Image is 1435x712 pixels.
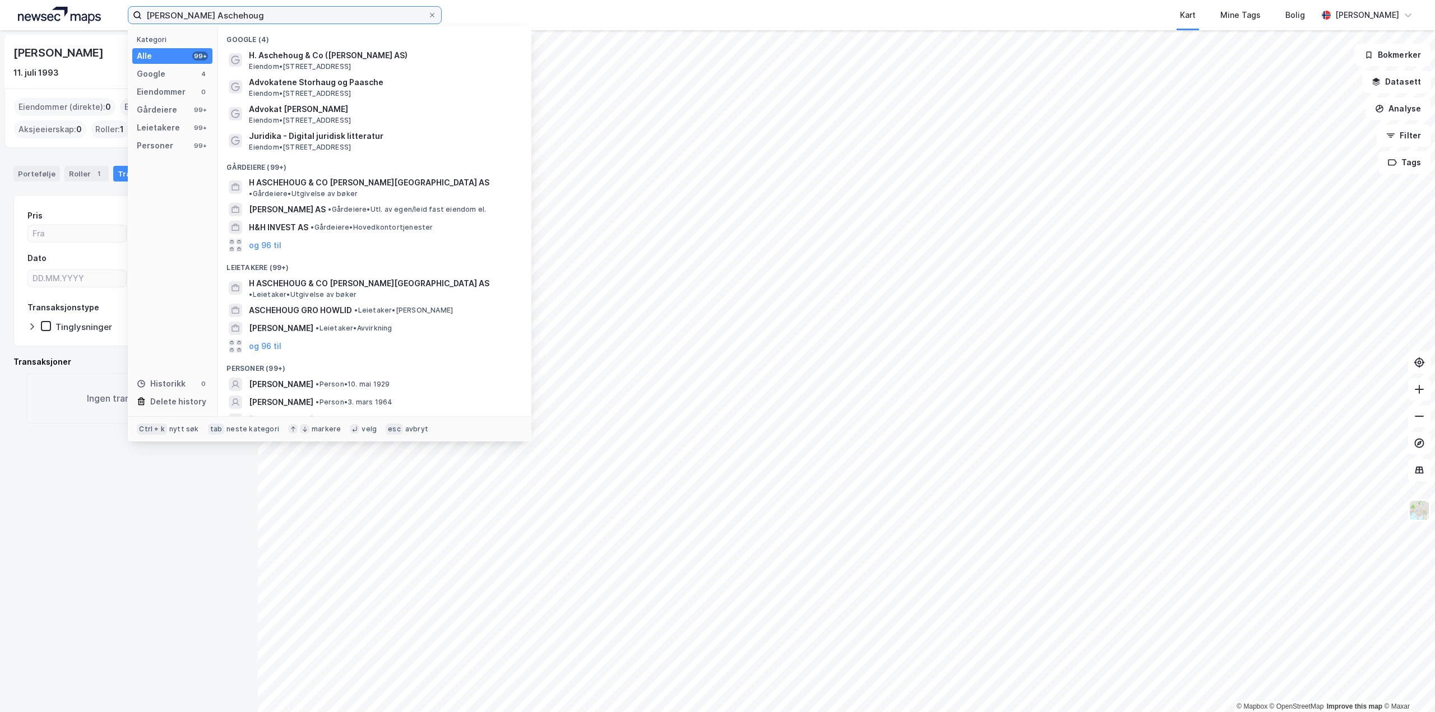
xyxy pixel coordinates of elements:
div: 99+ [192,141,208,150]
span: 0 [76,123,82,136]
div: Eiendommer (direkte) : [14,98,115,116]
div: Roller : [91,120,128,138]
div: avbryt [405,425,428,434]
span: [PERSON_NAME] [249,413,313,427]
div: nytt søk [169,425,199,434]
a: OpenStreetMap [1270,702,1324,710]
span: H ASCHEHOUG & CO [PERSON_NAME][GEOGRAPHIC_DATA] AS [249,277,489,290]
a: Improve this map [1327,702,1382,710]
div: neste kategori [226,425,279,434]
div: Gårdeiere [137,103,177,117]
div: Ingen transaksjoner [27,373,231,424]
div: Kart [1180,8,1196,22]
div: 0 [199,87,208,96]
span: • [249,189,252,198]
span: H. Aschehoug & Co ([PERSON_NAME] AS) [249,49,518,62]
span: Advokat [PERSON_NAME] [249,103,518,116]
span: [PERSON_NAME] [249,322,313,335]
span: Person • 3. mars 1964 [316,398,392,407]
div: velg [362,425,377,434]
div: Delete history [150,395,206,408]
div: Leietakere [137,121,180,134]
span: Leietaker • [PERSON_NAME] [354,306,453,315]
span: Leietaker • Avvirkning [316,324,392,333]
button: Datasett [1362,71,1431,93]
span: Advokatene Storhaug og Paasche [249,76,518,89]
span: • [316,398,319,406]
span: • [316,380,319,388]
span: Eiendom • [STREET_ADDRESS] [249,116,351,125]
span: 1 [120,123,124,136]
div: 11. juli 1993 [13,66,59,80]
span: • [311,223,314,231]
div: 1 [93,168,104,179]
span: Gårdeiere • Utl. av egen/leid fast eiendom el. [328,205,486,214]
div: Alle [137,49,152,63]
div: Kategori [137,35,212,44]
span: Eiendom • [STREET_ADDRESS] [249,62,351,71]
div: Bolig [1285,8,1305,22]
span: • [354,306,358,314]
span: [PERSON_NAME] AS [249,203,326,216]
input: Fra [28,225,126,242]
span: • [249,290,252,299]
span: H ASCHEHOUG & CO [PERSON_NAME][GEOGRAPHIC_DATA] AS [249,176,489,189]
div: Kontrollprogram for chat [1379,658,1435,712]
button: og 96 til [249,239,281,252]
span: Person • 10. mai 1929 [316,380,390,389]
span: Leietaker • Utgivelse av bøker [249,290,357,299]
div: [PERSON_NAME] [1335,8,1399,22]
span: H&H INVEST AS [249,221,308,234]
button: Tags [1378,151,1431,174]
div: 4 [199,69,208,78]
div: Aksjeeierskap : [14,120,86,138]
div: Pris [27,209,43,222]
div: Mine Tags [1220,8,1261,22]
div: Transaksjonstype [27,301,99,314]
div: Eiendommer (Indirekte) : [120,98,228,116]
span: Eiendom • [STREET_ADDRESS] [249,89,351,98]
input: Søk på adresse, matrikkel, gårdeiere, leietakere eller personer [142,7,428,24]
span: 0 [105,100,111,114]
span: [PERSON_NAME] [249,395,313,409]
span: • [328,205,331,213]
div: esc [386,424,403,435]
div: Historikk [137,377,186,390]
div: [PERSON_NAME] [13,44,105,62]
div: Tinglysninger [55,322,112,332]
span: [PERSON_NAME] [249,378,313,391]
img: Z [1409,500,1430,521]
div: Personer [137,139,173,152]
a: Mapbox [1237,702,1267,710]
div: Portefølje [13,166,60,182]
div: Transaksjoner [113,166,177,182]
input: DD.MM.YYYY [28,270,126,287]
button: Analyse [1365,97,1431,120]
div: Leietakere (99+) [217,254,531,274]
div: Roller [64,166,109,182]
div: Dato [27,252,47,265]
div: tab [208,424,225,435]
div: Google [137,67,165,81]
div: markere [312,425,341,434]
img: logo.a4113a55bc3d86da70a041830d287a7e.svg [18,7,101,24]
div: 99+ [192,105,208,114]
div: Ctrl + k [137,424,167,435]
div: Google (4) [217,26,531,46]
div: Personer (99+) [217,355,531,375]
span: ASCHEHOUG GRO HOWLID [249,304,352,317]
div: 99+ [192,123,208,132]
iframe: Chat Widget [1379,658,1435,712]
div: 0 [199,379,208,388]
div: Transaksjoner [13,355,244,369]
div: Eiendommer [137,85,186,99]
div: 99+ [192,52,208,61]
div: Gårdeiere (99+) [217,154,531,174]
button: Bokmerker [1355,44,1431,66]
span: Gårdeiere • Hovedkontortjenester [311,223,433,232]
button: og 96 til [249,339,281,353]
span: Gårdeiere • Utgivelse av bøker [249,189,358,198]
span: Juridika - Digital juridisk litteratur [249,129,518,143]
button: Filter [1377,124,1431,147]
span: • [316,324,319,332]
